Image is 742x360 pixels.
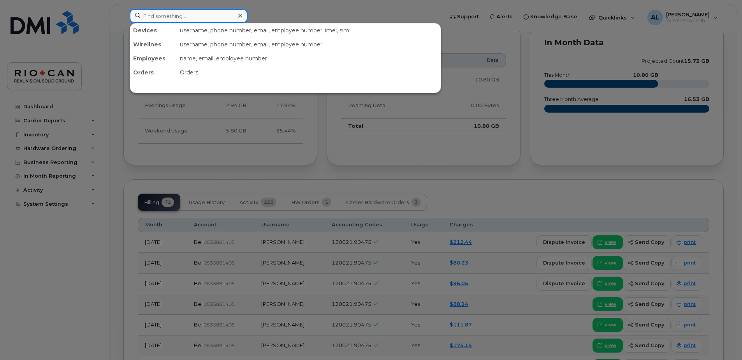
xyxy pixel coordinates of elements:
div: Employees [130,51,177,65]
div: Wirelines [130,37,177,51]
div: name, email, employee number [177,51,441,65]
div: Orders [130,65,177,79]
input: Find something... [130,9,248,23]
div: username, phone number, email, employee number, imei, sim [177,23,441,37]
div: Orders [177,65,441,79]
div: Devices [130,23,177,37]
div: username, phone number, email, employee number [177,37,441,51]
